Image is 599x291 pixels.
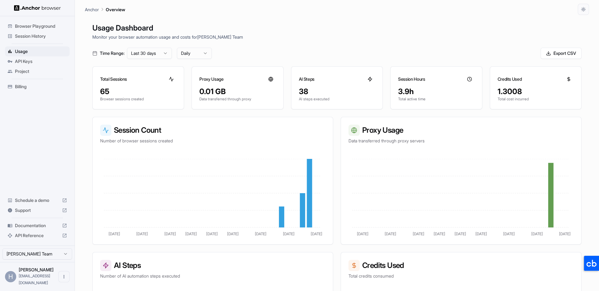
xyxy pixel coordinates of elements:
h3: Proxy Usage [348,125,574,136]
p: Data transferred through proxy [199,97,275,102]
span: Schedule a demo [15,197,60,203]
p: Number of AI automation steps executed [100,273,325,279]
img: Anchor Logo [14,5,61,11]
tspan: [DATE] [109,231,120,236]
tspan: [DATE] [531,231,543,236]
p: AI steps executed [299,97,375,102]
button: Export CSV [541,48,582,59]
p: Anchor [85,6,99,13]
div: Support [5,205,70,215]
div: Usage [5,46,70,56]
button: Open menu [58,271,70,282]
span: Project [15,68,67,74]
div: Browser Playground [5,21,70,31]
tspan: [DATE] [559,231,571,236]
p: Total active time [398,97,474,102]
span: Hung Hoang [19,267,54,272]
h3: Credits Used [348,260,574,271]
tspan: [DATE] [283,231,295,236]
h3: AI Steps [100,260,325,271]
div: Session History [5,31,70,41]
tspan: [DATE] [164,231,176,236]
span: API Reference [15,232,60,239]
span: Session History [15,33,67,39]
tspan: [DATE] [434,231,445,236]
div: Billing [5,82,70,92]
p: Number of browser sessions created [100,138,325,144]
span: Documentation [15,222,60,229]
div: 1.3008 [498,87,574,97]
h3: AI Steps [299,76,314,82]
h3: Credits Used [498,76,522,82]
tspan: [DATE] [455,231,466,236]
p: Total credits consumed [348,273,574,279]
tspan: [DATE] [255,231,266,236]
span: Support [15,207,60,213]
tspan: [DATE] [475,231,487,236]
tspan: [DATE] [357,231,368,236]
div: 65 [100,87,176,97]
div: 38 [299,87,375,97]
div: Project [5,66,70,76]
p: Overview [106,6,125,13]
span: Usage [15,48,67,55]
h3: Proxy Usage [199,76,223,82]
tspan: [DATE] [385,231,396,236]
div: Schedule a demo [5,195,70,205]
span: Browser Playground [15,23,67,29]
h3: Session Hours [398,76,425,82]
nav: breadcrumb [85,6,125,13]
div: H [5,271,16,282]
tspan: [DATE] [311,231,322,236]
div: 3.9h [398,87,474,97]
div: API Reference [5,231,70,241]
div: API Keys [5,56,70,66]
h3: Total Sessions [100,76,127,82]
tspan: [DATE] [503,231,515,236]
tspan: [DATE] [227,231,239,236]
h1: Usage Dashboard [92,22,582,34]
span: API Keys [15,58,67,64]
div: 0.01 GB [199,87,275,97]
tspan: [DATE] [206,231,218,236]
span: hung@zalos.io [19,274,50,285]
div: Documentation [5,221,70,231]
tspan: [DATE] [413,231,424,236]
span: Time Range: [100,50,124,56]
p: Total cost incurred [498,97,574,102]
tspan: [DATE] [136,231,148,236]
span: Billing [15,83,67,90]
h3: Session Count [100,125,325,136]
tspan: [DATE] [185,231,197,236]
p: Monitor your browser automation usage and costs for [PERSON_NAME] Team [92,34,582,40]
p: Data transferred through proxy servers [348,138,574,144]
p: Browser sessions created [100,97,176,102]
